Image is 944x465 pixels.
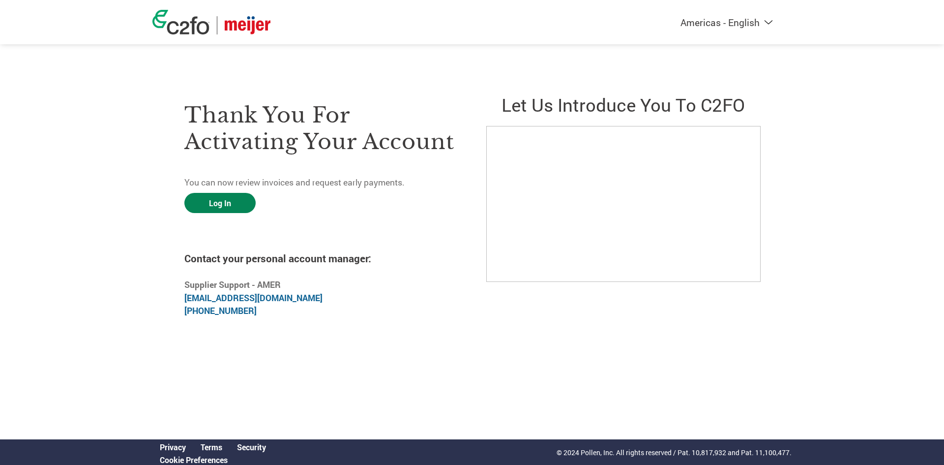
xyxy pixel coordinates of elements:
[184,305,257,316] a: [PHONE_NUMBER]
[152,455,273,465] div: Open Cookie Preferences Modal
[557,447,792,458] p: © 2024 Pollen, Inc. All rights reserved / Pat. 10,817,932 and Pat. 11,100,477.
[237,442,266,452] a: Security
[225,16,270,34] img: Meijer
[184,292,323,304] a: [EMAIL_ADDRESS][DOMAIN_NAME]
[184,102,458,155] h3: Thank you for activating your account
[160,442,186,452] a: Privacy
[486,126,761,282] iframe: C2FO Introduction Video
[486,93,760,117] h2: Let us introduce you to C2FO
[201,442,222,452] a: Terms
[152,10,209,34] img: c2fo logo
[184,176,458,189] p: You can now review invoices and request early payments.
[184,279,281,290] b: Supplier Support - AMER
[184,193,256,213] a: Log In
[184,251,458,265] h4: Contact your personal account manager:
[160,455,228,465] a: Cookie Preferences, opens a dedicated popup modal window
